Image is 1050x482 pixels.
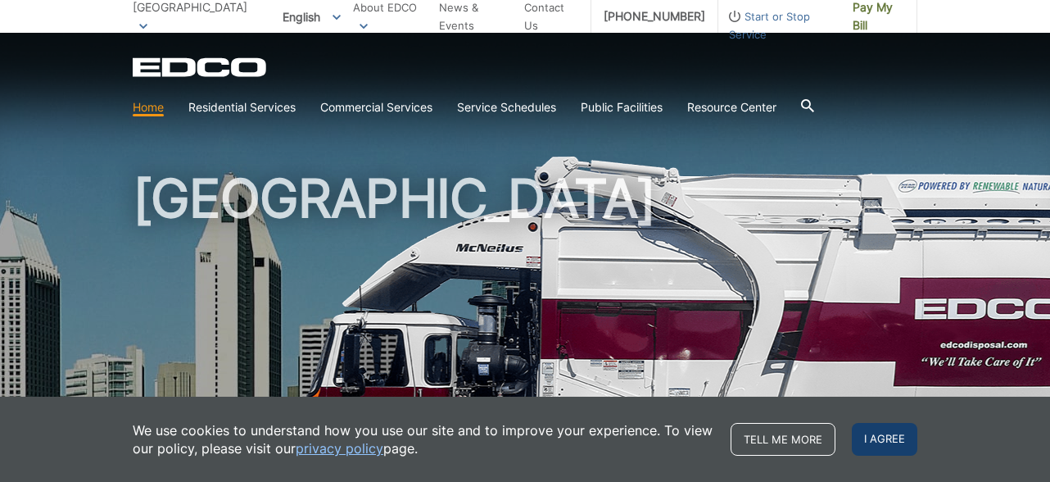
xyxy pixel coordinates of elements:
p: We use cookies to understand how you use our site and to improve your experience. To view our pol... [133,421,714,457]
span: I agree [852,423,917,456]
a: Tell me more [731,423,835,456]
a: privacy policy [296,439,383,457]
a: Public Facilities [581,98,663,116]
a: EDCD logo. Return to the homepage. [133,57,269,77]
a: Home [133,98,164,116]
a: Commercial Services [320,98,432,116]
a: Service Schedules [457,98,556,116]
span: English [270,3,353,30]
a: Resource Center [687,98,776,116]
a: Residential Services [188,98,296,116]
